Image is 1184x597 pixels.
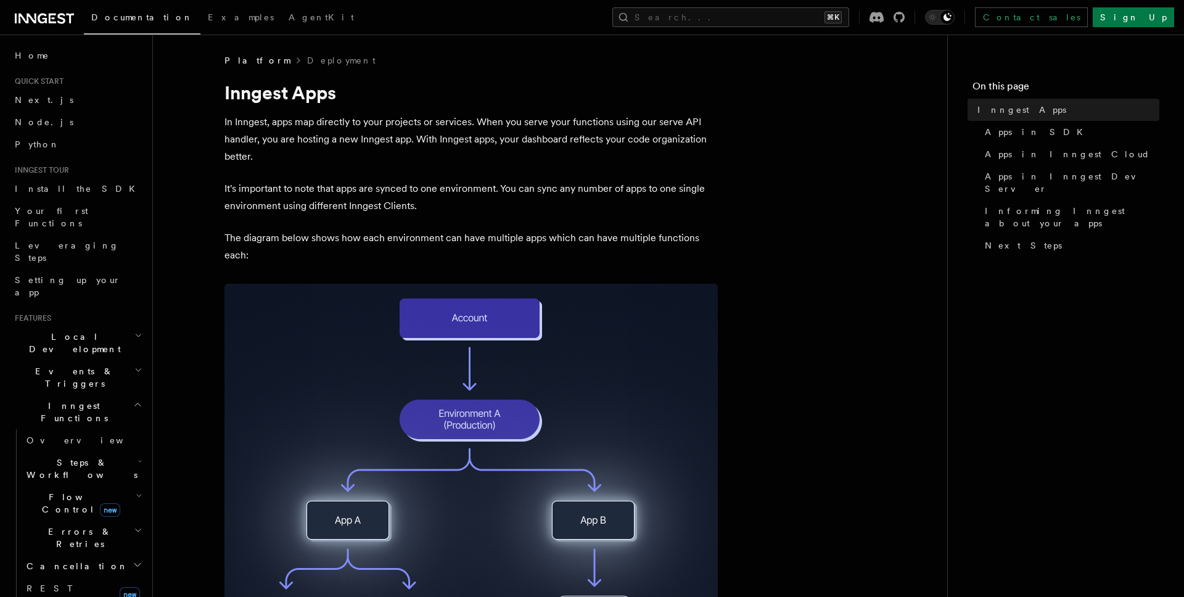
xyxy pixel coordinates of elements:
[10,234,145,269] a: Leveraging Steps
[925,10,955,25] button: Toggle dark mode
[22,429,145,451] a: Overview
[10,89,145,111] a: Next.js
[224,180,718,215] p: It's important to note that apps are synced to one environment. You can sync any number of apps t...
[22,555,145,577] button: Cancellation
[985,205,1159,229] span: Informing Inngest about your apps
[307,54,376,67] a: Deployment
[1093,7,1174,27] a: Sign Up
[10,269,145,303] a: Setting up your app
[972,99,1159,121] a: Inngest Apps
[985,126,1090,138] span: Apps in SDK
[10,360,145,395] button: Events & Triggers
[15,139,60,149] span: Python
[977,104,1066,116] span: Inngest Apps
[10,165,69,175] span: Inngest tour
[15,117,73,127] span: Node.js
[10,400,133,424] span: Inngest Functions
[980,234,1159,257] a: Next Steps
[10,76,64,86] span: Quick start
[612,7,849,27] button: Search...⌘K
[980,143,1159,165] a: Apps in Inngest Cloud
[10,326,145,360] button: Local Development
[91,12,193,22] span: Documentation
[15,184,142,194] span: Install the SDK
[15,49,49,62] span: Home
[10,133,145,155] a: Python
[10,178,145,200] a: Install the SDK
[224,229,718,264] p: The diagram below shows how each environment can have multiple apps which can have multiple funct...
[224,54,290,67] span: Platform
[22,456,138,481] span: Steps & Workflows
[985,148,1150,160] span: Apps in Inngest Cloud
[22,521,145,555] button: Errors & Retries
[10,313,51,323] span: Features
[10,395,145,429] button: Inngest Functions
[980,121,1159,143] a: Apps in SDK
[22,525,134,550] span: Errors & Retries
[15,95,73,105] span: Next.js
[972,79,1159,99] h4: On this page
[27,435,154,445] span: Overview
[224,81,718,104] h1: Inngest Apps
[22,451,145,486] button: Steps & Workflows
[10,44,145,67] a: Home
[975,7,1088,27] a: Contact sales
[200,4,281,33] a: Examples
[10,365,134,390] span: Events & Triggers
[100,503,120,517] span: new
[289,12,354,22] span: AgentKit
[10,331,134,355] span: Local Development
[15,206,88,228] span: Your first Functions
[10,111,145,133] a: Node.js
[985,239,1062,252] span: Next Steps
[224,113,718,165] p: In Inngest, apps map directly to your projects or services. When you serve your functions using o...
[10,200,145,234] a: Your first Functions
[84,4,200,35] a: Documentation
[980,200,1159,234] a: Informing Inngest about your apps
[208,12,274,22] span: Examples
[985,170,1159,195] span: Apps in Inngest Dev Server
[980,165,1159,200] a: Apps in Inngest Dev Server
[22,486,145,521] button: Flow Controlnew
[15,241,119,263] span: Leveraging Steps
[22,491,136,516] span: Flow Control
[15,275,121,297] span: Setting up your app
[22,560,128,572] span: Cancellation
[824,11,842,23] kbd: ⌘K
[281,4,361,33] a: AgentKit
